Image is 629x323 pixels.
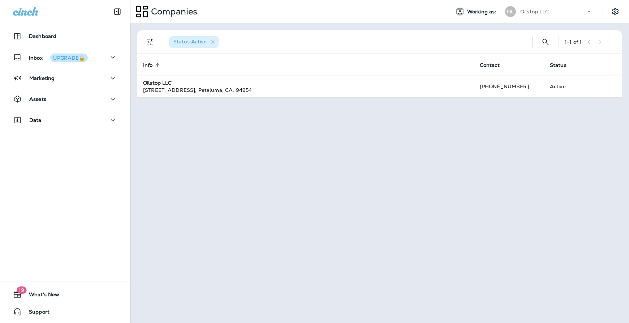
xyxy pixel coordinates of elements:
[169,36,219,48] div: Status:Active
[520,9,549,14] p: Oilstop LLC
[29,117,42,123] p: Data
[505,6,516,17] div: OL
[7,287,123,302] button: 19What's New
[29,75,55,81] p: Marketing
[480,62,500,68] span: Contact
[22,292,59,300] span: What's New
[17,286,26,294] span: 19
[143,86,468,94] div: [STREET_ADDRESS] , Petaluma , CA , 94954
[474,76,544,97] td: [PHONE_NUMBER]
[22,309,49,318] span: Support
[107,4,128,19] button: Collapse Sidebar
[143,35,158,49] button: Filters
[7,113,123,127] button: Data
[143,80,172,86] strong: Oilstop LLC
[550,62,576,68] span: Status
[7,50,123,64] button: InboxUPGRADE🔒
[29,54,88,61] p: Inbox
[29,96,46,102] p: Assets
[467,9,498,15] span: Working as:
[7,305,123,319] button: Support
[143,62,153,68] span: Info
[53,55,85,60] div: UPGRADE🔒
[7,92,123,106] button: Assets
[538,35,553,49] button: Search Companies
[148,6,197,17] p: Companies
[143,62,162,68] span: Info
[550,62,566,68] span: Status
[29,33,56,39] p: Dashboard
[173,38,207,45] span: Status : Active
[544,76,588,97] td: Active
[7,71,123,85] button: Marketing
[480,62,509,68] span: Contact
[565,39,582,45] div: 1 - 1 of 1
[609,5,622,18] button: Settings
[7,29,123,43] button: Dashboard
[50,54,88,62] button: UPGRADE🔒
